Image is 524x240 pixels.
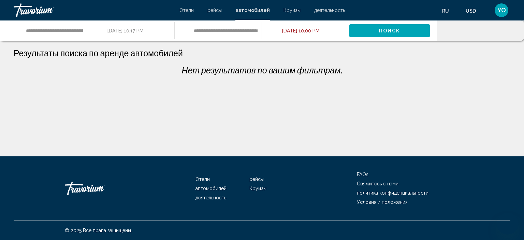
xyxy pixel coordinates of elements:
a: автомобилей [235,8,270,13]
a: Круизы [283,8,301,13]
a: Отели [179,8,194,13]
span: Поиск [379,28,401,34]
a: автомобилей [195,186,227,191]
a: Свяжитесь с нами [357,181,398,186]
button: Drop-off date: Aug 22, 2025 10:00 PM [269,20,320,41]
a: деятельность [195,195,226,200]
a: Travorium [14,3,173,17]
button: Pickup date: Aug 20, 2025 10:17 PM [94,20,144,41]
span: YO [497,7,506,14]
a: Отели [195,177,210,182]
button: Поиск [349,24,430,37]
button: Change currency [466,6,482,16]
button: Change language [442,6,455,16]
span: USD [466,8,476,14]
a: Travorium [65,178,133,199]
span: ru [442,8,449,14]
a: рейсы [207,8,222,13]
h1: Результаты поиска по аренде автомобилей [14,48,183,58]
button: User Menu [493,3,510,17]
a: Условия и положения [357,199,408,205]
p: Нет результатов по вашим фильтрам. [10,65,514,75]
a: FAQs [357,172,368,177]
iframe: Кнопка запуска окна обмена сообщениями [497,213,519,235]
a: рейсы [249,177,264,182]
a: Круизы [249,186,266,191]
a: деятельность [314,8,345,13]
span: © 2025 Все права защищены. [65,228,132,233]
a: политика конфиденциальности [357,190,428,196]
